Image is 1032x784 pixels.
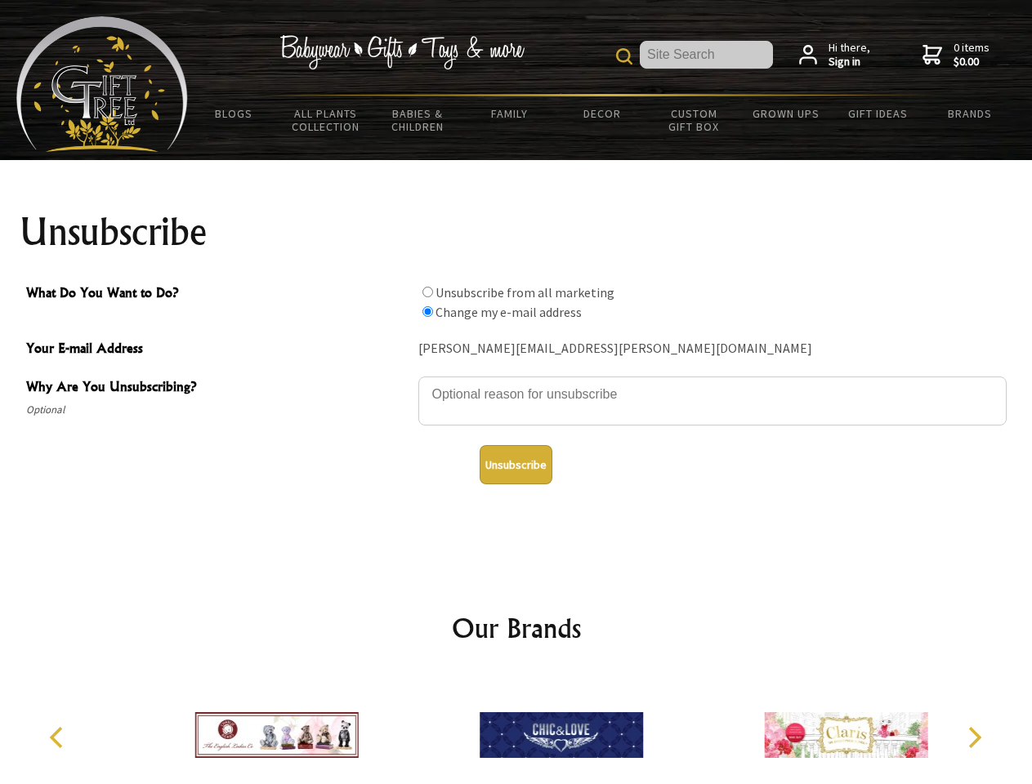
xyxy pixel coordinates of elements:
[20,212,1013,252] h1: Unsubscribe
[832,96,924,131] a: Gift Ideas
[422,306,433,317] input: What Do You Want to Do?
[616,48,632,65] img: product search
[33,608,1000,648] h2: Our Brands
[422,287,433,297] input: What Do You Want to Do?
[923,41,990,69] a: 0 items$0.00
[418,376,1007,425] textarea: Why Are You Unsubscribing?
[436,284,614,301] label: Unsubscribe from all marketing
[480,445,552,484] button: Unsubscribe
[648,96,740,144] a: Custom Gift Box
[556,96,648,131] a: Decor
[954,55,990,69] strong: $0.00
[16,16,188,152] img: Babyware - Gifts - Toys and more...
[640,41,773,69] input: Site Search
[464,96,556,131] a: Family
[436,304,582,320] label: Change my e-mail address
[41,719,77,755] button: Previous
[26,338,410,362] span: Your E-mail Address
[26,376,410,400] span: Why Are You Unsubscribing?
[26,400,410,420] span: Optional
[418,336,1007,362] div: [PERSON_NAME][EMAIL_ADDRESS][PERSON_NAME][DOMAIN_NAME]
[372,96,464,144] a: Babies & Children
[188,96,280,131] a: BLOGS
[829,55,870,69] strong: Sign in
[280,96,373,144] a: All Plants Collection
[739,96,832,131] a: Grown Ups
[954,40,990,69] span: 0 items
[799,41,870,69] a: Hi there,Sign in
[924,96,1016,131] a: Brands
[279,35,525,69] img: Babywear - Gifts - Toys & more
[956,719,992,755] button: Next
[829,41,870,69] span: Hi there,
[26,283,410,306] span: What Do You Want to Do?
